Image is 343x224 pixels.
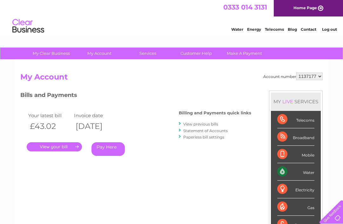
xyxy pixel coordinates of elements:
div: Water [277,163,314,181]
a: Statement of Accounts [183,128,228,133]
th: £43.02 [27,120,72,133]
a: . [27,142,82,151]
h3: Bills and Payments [20,91,251,102]
a: Log out [322,27,337,32]
a: Water [231,27,243,32]
td: Invoice date [72,111,118,120]
a: My Account [73,48,126,59]
div: Gas [277,198,314,216]
div: LIVE [281,99,294,105]
div: MY SERVICES [271,93,321,111]
a: Customer Help [170,48,222,59]
div: Electricity [277,181,314,198]
a: Make A Payment [218,48,271,59]
div: Mobile [277,146,314,163]
a: 0333 014 3131 [223,3,267,11]
div: Telecoms [277,111,314,128]
a: My Clear Business [25,48,77,59]
a: Blog [288,27,297,32]
div: Broadband [277,128,314,146]
a: Telecoms [265,27,284,32]
h2: My Account [20,73,323,85]
div: Account number [263,73,323,80]
img: logo.png [12,16,44,36]
td: Your latest bill [27,111,72,120]
a: Paperless bill settings [183,135,224,139]
a: Contact [301,27,316,32]
a: Pay Here [91,142,125,156]
a: Energy [247,27,261,32]
a: View previous bills [183,122,218,126]
th: [DATE] [72,120,118,133]
a: Services [122,48,174,59]
div: Clear Business is a trading name of Verastar Limited (registered in [GEOGRAPHIC_DATA] No. 3667643... [22,3,322,31]
h4: Billing and Payments quick links [179,111,251,115]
